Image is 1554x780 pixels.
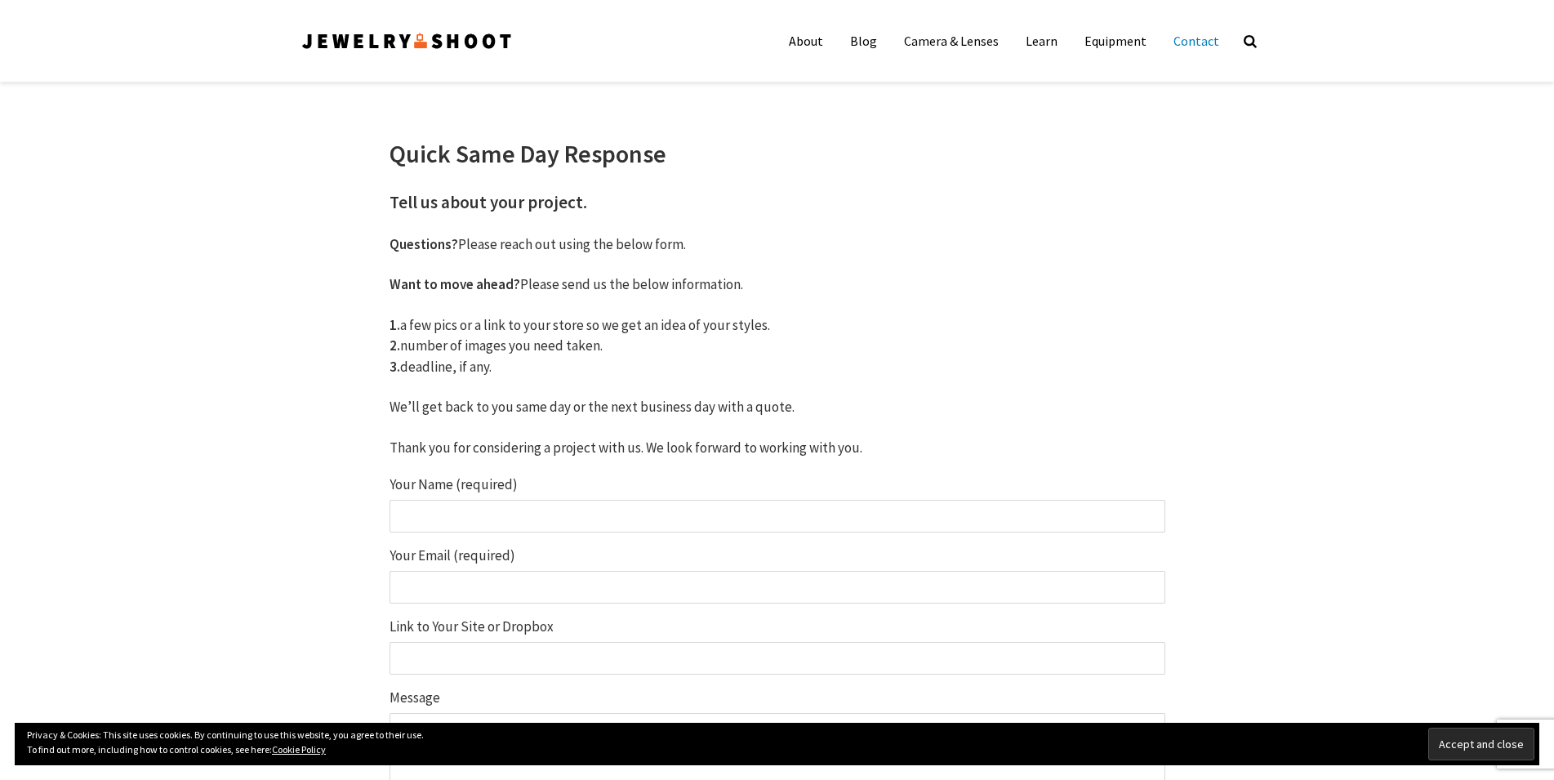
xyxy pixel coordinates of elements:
p: We’ll get back to you same day or the next business day with a quote. [390,397,1165,418]
strong: 2. [390,337,400,354]
a: Learn [1013,25,1070,57]
a: About [777,25,835,57]
a: Equipment [1072,25,1159,57]
p: Thank you for considering a project with us. We look forward to working with you. [390,438,1165,459]
strong: 3. [390,358,400,376]
label: Link to Your Site or Dropbox [390,620,1165,675]
p: Please send us the below information. [390,274,1165,296]
input: Link to Your Site or Dropbox [390,642,1165,675]
strong: 1. [390,316,400,334]
a: Blog [838,25,889,57]
h3: Tell us about your project. [390,191,1165,215]
h1: Quick Same Day Response [390,139,1165,168]
input: Your Name (required) [390,500,1165,533]
input: Accept and close [1428,728,1534,760]
a: Cookie Policy [272,743,326,755]
input: Your Email (required) [390,571,1165,604]
p: Please reach out using the below form. [390,234,1165,256]
p: a few pics or a link to your store so we get an idea of your styles. number of images you need ta... [390,315,1165,378]
label: Your Name (required) [390,478,1165,533]
strong: Want to move ahead? [390,275,520,293]
img: Jewelry Photographer Bay Area - San Francisco | Nationwide via Mail [300,28,514,54]
strong: Questions? [390,235,458,253]
div: Privacy & Cookies: This site uses cookies. By continuing to use this website, you agree to their ... [15,723,1539,765]
a: Camera & Lenses [892,25,1011,57]
label: Your Email (required) [390,549,1165,604]
a: Contact [1161,25,1231,57]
